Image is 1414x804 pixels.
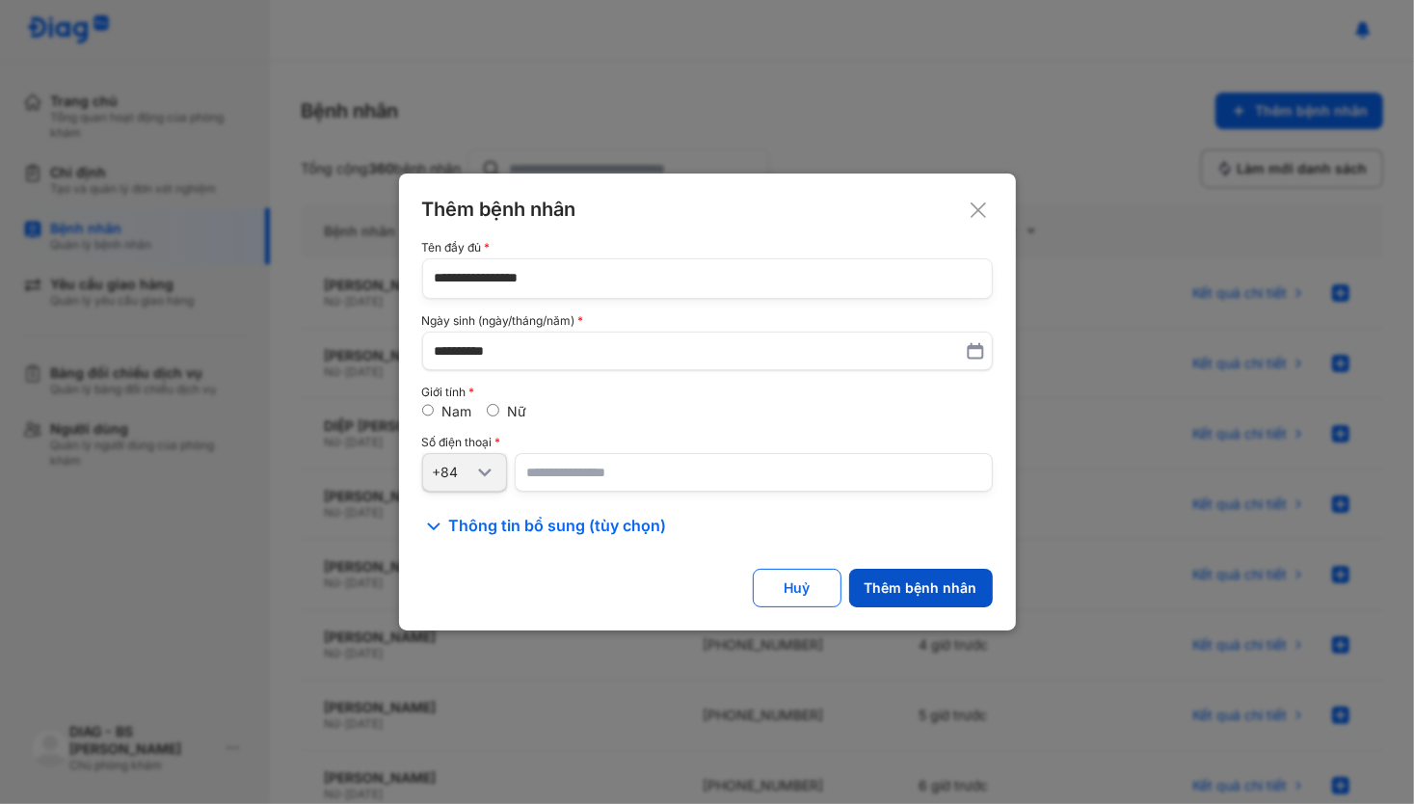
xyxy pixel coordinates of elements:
[422,314,993,328] div: Ngày sinh (ngày/tháng/năm)
[507,403,526,419] label: Nữ
[441,403,471,419] label: Nam
[422,241,993,255] div: Tên đầy đủ
[449,515,667,538] span: Thông tin bổ sung (tùy chọn)
[422,436,993,449] div: Số điện thoại
[849,569,993,607] button: Thêm bệnh nhân
[865,579,977,597] div: Thêm bệnh nhân
[422,197,993,222] div: Thêm bệnh nhân
[753,569,841,607] button: Huỷ
[433,464,473,481] div: +84
[422,386,993,399] div: Giới tính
